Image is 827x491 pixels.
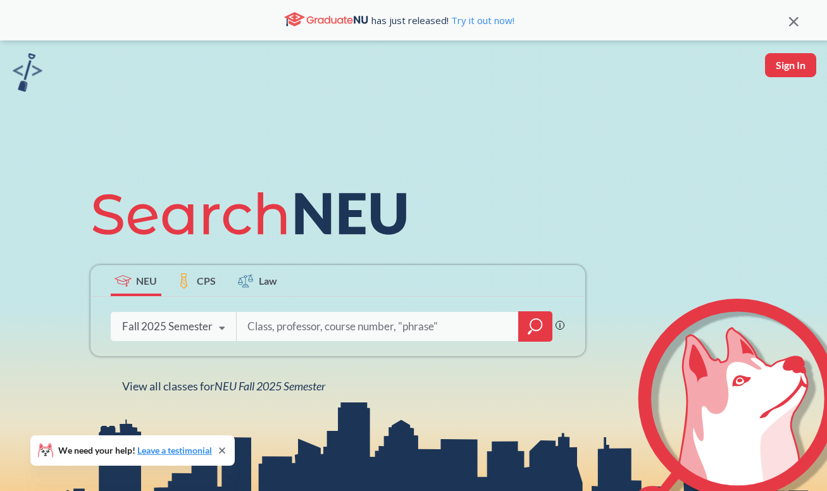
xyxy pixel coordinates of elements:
a: Try it out now! [449,14,514,27]
a: sandbox logo [13,53,42,96]
span: View all classes for [122,379,325,393]
img: sandbox logo [13,53,42,92]
div: magnifying glass [518,311,552,342]
span: NEU Fall 2025 Semester [215,379,325,393]
span: Law [259,273,277,288]
div: Fall 2025 Semester [122,320,213,333]
span: CPS [197,273,216,288]
span: has just released! [371,13,514,27]
a: Leave a testimonial [137,445,212,456]
input: Class, professor, course number, "phrase" [246,313,509,340]
svg: magnifying glass [528,318,543,335]
button: Sign In [765,53,816,77]
span: We need your help! [58,446,212,455]
span: NEU [136,273,157,288]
